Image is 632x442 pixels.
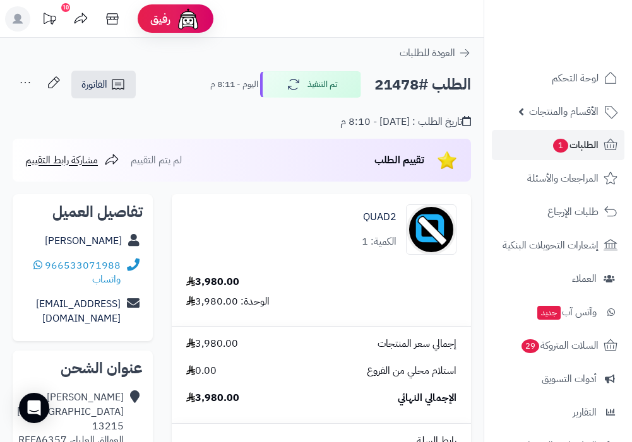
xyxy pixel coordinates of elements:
span: التقارير [573,404,597,421]
button: تم التنفيذ [260,71,361,98]
a: لوحة التحكم [492,63,624,93]
a: الطلبات1 [492,130,624,160]
span: لم يتم التقييم [131,153,182,168]
span: طلبات الإرجاع [547,203,599,221]
span: إشعارات التحويلات البنكية [503,236,599,254]
span: لوحة التحكم [552,69,599,87]
a: العملاء [492,264,624,294]
a: السلات المتروكة29 [492,330,624,361]
div: تاريخ الطلب : [DATE] - 8:10 م [340,115,471,129]
span: العملاء [572,270,597,288]
span: 3,980.00 [186,337,238,351]
h2: عنوان الشحن [23,361,143,376]
span: السلات المتروكة [520,337,599,354]
a: العودة للطلبات [400,45,471,61]
span: استلام محلي من الفروع [367,364,456,378]
div: الكمية: 1 [362,235,396,249]
a: الفاتورة [71,71,136,98]
span: الأقسام والمنتجات [529,103,599,120]
span: الفاتورة [81,77,107,92]
a: إشعارات التحويلات البنكية [492,230,624,260]
h2: تفاصيل العميل [23,204,143,219]
span: مشاركة رابط التقييم [25,153,98,168]
span: إجمالي سعر المنتجات [378,337,456,351]
a: تحديثات المنصة [33,6,65,35]
div: Open Intercom Messenger [19,393,49,423]
span: المراجعات والأسئلة [527,170,599,187]
a: التقارير [492,397,624,427]
span: وآتس آب [536,303,597,321]
span: 0.00 [186,364,217,378]
span: 1 [553,139,568,153]
img: ai-face.png [176,6,201,32]
a: [EMAIL_ADDRESS][DOMAIN_NAME] [36,296,121,326]
a: 966533071988 [45,258,121,273]
span: الإجمالي النهائي [398,391,456,405]
a: طلبات الإرجاع [492,197,624,227]
a: المراجعات والأسئلة [492,163,624,194]
span: تقييم الطلب [374,153,424,168]
div: 10 [61,3,70,12]
span: جديد [537,306,561,320]
a: واتساب [33,258,121,288]
span: العودة للطلبات [400,45,455,61]
small: اليوم - 8:11 م [210,78,258,91]
span: الطلبات [552,136,599,154]
a: وآتس آبجديد [492,297,624,327]
a: أدوات التسويق [492,364,624,394]
div: الوحدة: 3,980.00 [186,294,270,309]
span: أدوات التسويق [542,370,597,388]
span: رفيق [150,11,170,26]
div: 3,980.00 [186,275,239,289]
span: 29 [522,339,539,353]
img: no_image-90x90.png [407,204,456,255]
h2: الطلب #21478 [374,72,471,98]
a: QUAD2 [363,210,396,224]
span: 3,980.00 [186,391,239,405]
a: [PERSON_NAME] [45,233,122,248]
a: مشاركة رابط التقييم [25,153,119,168]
